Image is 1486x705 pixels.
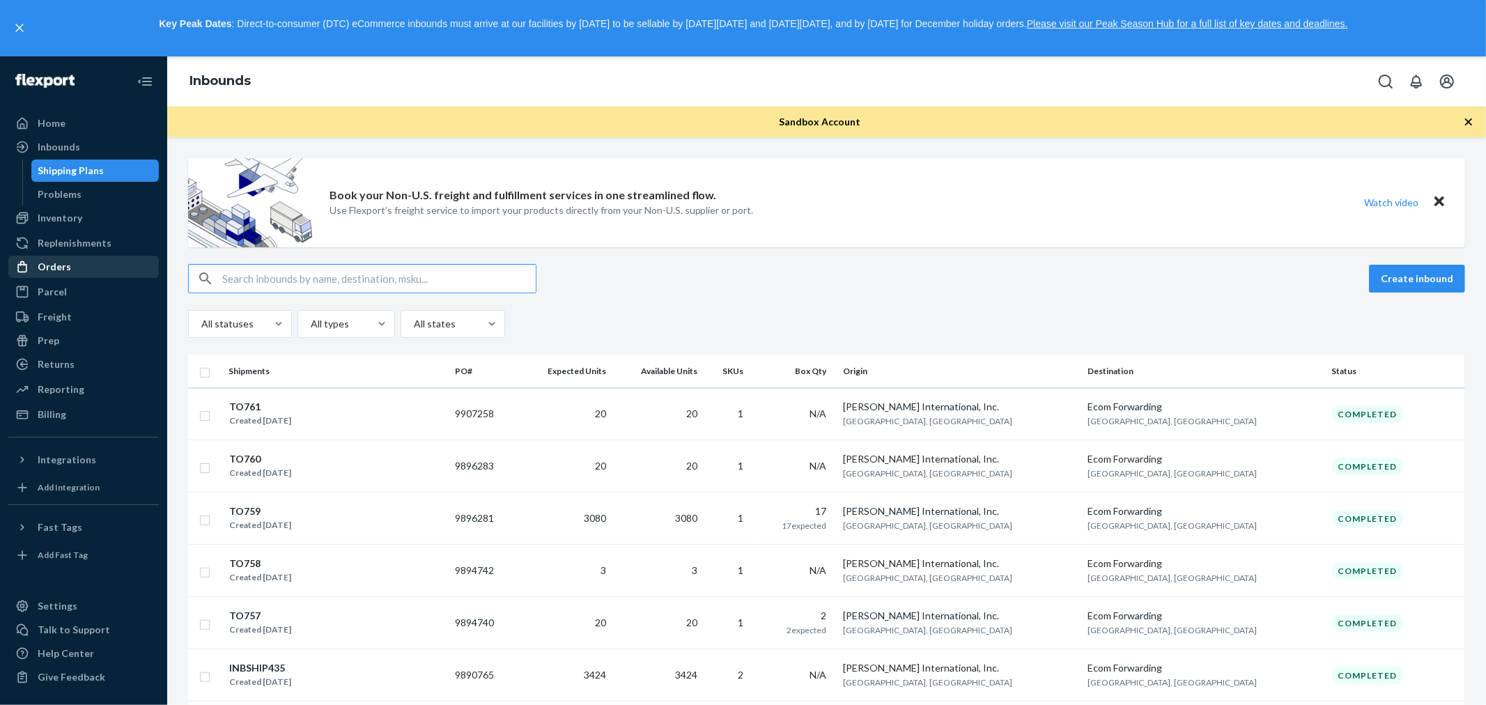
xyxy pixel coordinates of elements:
button: Open account menu [1433,68,1461,95]
div: Problems [38,187,82,201]
a: Inventory [8,207,159,229]
div: [PERSON_NAME] International, Inc. [843,452,1076,466]
th: Box Qty [754,355,837,388]
td: 9894742 [449,545,518,597]
span: 20 [595,617,606,628]
span: [GEOGRAPHIC_DATA], [GEOGRAPHIC_DATA] [1088,677,1257,688]
button: Open Search Box [1372,68,1400,95]
span: [GEOGRAPHIC_DATA], [GEOGRAPHIC_DATA] [1088,573,1257,583]
a: Returns [8,353,159,375]
div: Completed [1332,405,1404,423]
span: [GEOGRAPHIC_DATA], [GEOGRAPHIC_DATA] [1088,520,1257,531]
span: [GEOGRAPHIC_DATA], [GEOGRAPHIC_DATA] [1088,468,1257,479]
button: Open notifications [1402,68,1430,95]
div: Completed [1332,667,1404,684]
div: Completed [1332,614,1404,632]
span: 2 expected [787,625,826,635]
button: Close Navigation [131,68,159,95]
span: 1 [738,617,743,628]
div: Inventory [38,211,82,225]
th: Shipments [223,355,449,388]
p: : Direct-to-consumer (DTC) eCommerce inbounds must arrive at our facilities by [DATE] to be sella... [33,13,1473,36]
span: [GEOGRAPHIC_DATA], [GEOGRAPHIC_DATA] [843,416,1012,426]
span: [GEOGRAPHIC_DATA], [GEOGRAPHIC_DATA] [1088,416,1257,426]
div: Created [DATE] [229,571,291,584]
a: Prep [8,330,159,352]
span: 1 [738,408,743,419]
span: 2 [738,669,743,681]
button: Integrations [8,449,159,471]
ol: breadcrumbs [178,61,262,102]
div: INBSHIP435 [229,661,291,675]
div: Shipping Plans [38,164,105,178]
div: Fast Tags [38,520,82,534]
div: Integrations [38,453,96,467]
p: Use Flexport’s freight service to import your products directly from your Non-U.S. supplier or port. [330,203,754,217]
div: Add Integration [38,481,100,493]
span: 1 [738,460,743,472]
span: 3080 [676,512,698,524]
div: [PERSON_NAME] International, Inc. [843,661,1076,675]
div: Parcel [38,285,67,299]
div: Ecom Forwarding [1088,504,1321,518]
button: Give Feedback [8,666,159,688]
a: Please visit our Peak Season Hub for a full list of key dates and deadlines. [1027,18,1348,29]
strong: Key Peak Dates [159,18,231,29]
span: 20 [687,460,698,472]
a: Freight [8,306,159,328]
a: Orders [8,256,159,278]
button: Watch video [1355,192,1427,212]
td: 9896283 [449,440,518,493]
div: [PERSON_NAME] International, Inc. [843,400,1076,414]
div: TO761 [229,400,291,414]
span: 3 [692,564,698,576]
span: 3424 [584,669,606,681]
a: Problems [31,183,160,206]
a: Settings [8,595,159,617]
div: Orders [38,260,71,274]
span: 1 [738,512,743,524]
span: Sandbox Account [779,116,860,127]
td: 9890765 [449,649,518,702]
div: Inbounds [38,140,80,154]
th: SKUs [704,355,754,388]
div: Created [DATE] [229,675,291,689]
span: 20 [595,408,606,419]
div: Created [DATE] [229,414,291,428]
div: TO760 [229,452,291,466]
a: Home [8,112,159,134]
th: Expected Units [518,355,612,388]
td: 9907258 [449,388,518,440]
div: Completed [1332,510,1404,527]
span: N/A [810,460,826,472]
span: [GEOGRAPHIC_DATA], [GEOGRAPHIC_DATA] [843,520,1012,531]
a: Inbounds [8,136,159,158]
th: Origin [837,355,1082,388]
div: Ecom Forwarding [1088,452,1321,466]
div: Returns [38,357,75,371]
button: Talk to Support [8,619,159,641]
div: Ecom Forwarding [1088,661,1321,675]
div: Reporting [38,382,84,396]
div: TO757 [229,609,291,623]
span: 20 [687,408,698,419]
div: Home [38,116,65,130]
th: Destination [1082,355,1326,388]
div: Freight [38,310,72,324]
div: 17 [760,504,826,518]
input: All states [412,317,414,331]
div: Completed [1332,458,1404,475]
a: Replenishments [8,232,159,254]
div: Replenishments [38,236,111,250]
div: Ecom Forwarding [1088,609,1321,623]
span: 20 [687,617,698,628]
a: Inbounds [189,73,251,88]
div: Created [DATE] [229,466,291,480]
div: Created [DATE] [229,623,291,637]
a: Reporting [8,378,159,401]
span: 3080 [584,512,606,524]
span: [GEOGRAPHIC_DATA], [GEOGRAPHIC_DATA] [843,468,1012,479]
span: 3 [601,564,606,576]
div: Add Fast Tag [38,549,88,561]
p: Book your Non-U.S. freight and fulfillment services in one streamlined flow. [330,187,717,203]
